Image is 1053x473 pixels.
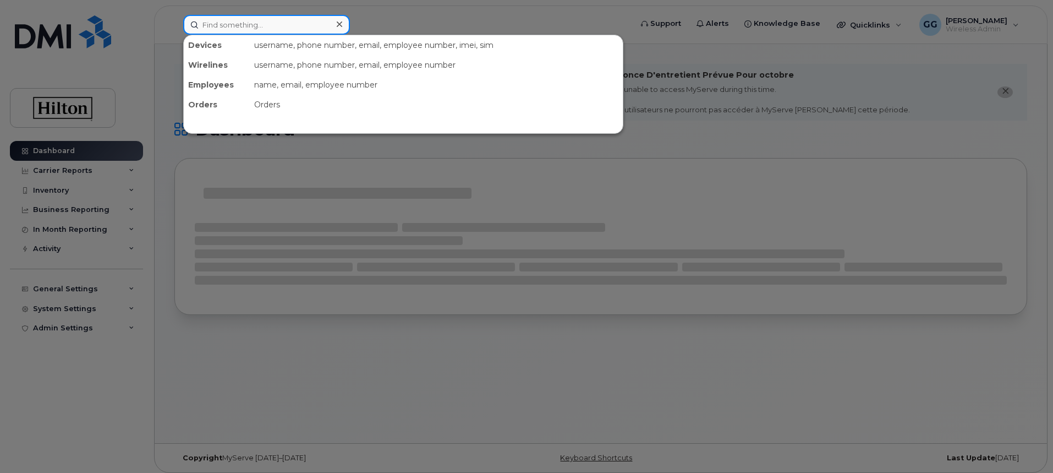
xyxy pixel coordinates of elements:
div: Orders [184,95,250,115]
div: Employees [184,75,250,95]
div: Orders [250,95,623,115]
div: Wirelines [184,55,250,75]
div: name, email, employee number [250,75,623,95]
div: username, phone number, email, employee number [250,55,623,75]
iframe: Messenger Launcher [1005,425,1045,465]
div: username, phone number, email, employee number, imei, sim [250,35,623,55]
div: Devices [184,35,250,55]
